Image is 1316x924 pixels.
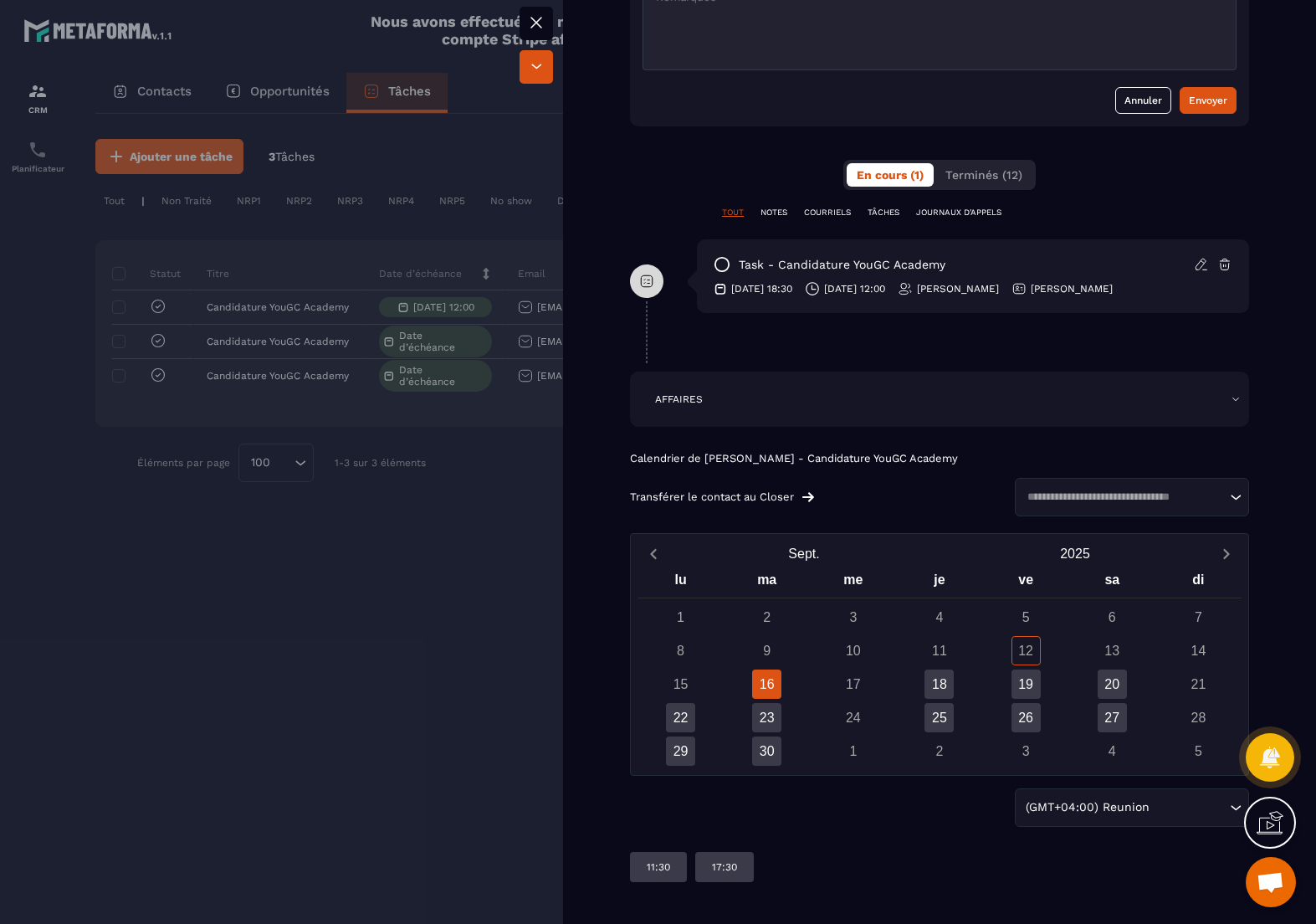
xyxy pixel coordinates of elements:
input: Search for option [1022,489,1226,506]
div: 2 [924,737,954,766]
div: 7 [1184,603,1213,632]
div: 12 [1011,636,1041,665]
div: me [810,568,896,598]
div: 25 [924,703,954,732]
p: JOURNAUX D'APPELS [916,207,1001,218]
div: 21 [1184,670,1213,699]
p: 11:30 [647,860,670,874]
p: 17:30 [712,860,737,874]
p: Transférer le contact au Closer [630,490,794,504]
div: 16 [752,670,781,699]
div: je [896,568,982,598]
div: 23 [752,703,781,732]
div: 2 [752,603,781,632]
div: 18 [924,670,954,699]
div: Search for option [1015,788,1249,827]
p: NOTES [760,207,787,218]
div: 4 [924,603,954,632]
div: 28 [1184,703,1213,732]
span: En cours (1) [857,168,924,182]
div: 26 [1011,703,1041,732]
div: 3 [838,603,868,632]
p: AFFAIRES [655,393,703,406]
div: 1 [666,603,695,632]
div: di [1155,568,1242,598]
button: En cours (1) [847,163,934,187]
button: Annuler [1115,87,1171,114]
div: ma [724,568,810,598]
div: 29 [666,737,695,766]
div: 22 [666,703,695,732]
div: 15 [666,670,695,699]
div: 11 [924,636,954,665]
div: 9 [752,636,781,665]
p: COURRIELS [804,207,851,218]
p: task - Candidature YouGC Academy [739,257,945,273]
button: Next month [1211,542,1242,565]
input: Search for option [1153,798,1226,817]
div: 17 [838,670,868,699]
p: [PERSON_NAME] [1031,282,1113,295]
div: 19 [1011,670,1041,699]
p: [PERSON_NAME] [917,282,999,295]
button: Open months overlay [668,539,940,568]
div: ve [983,568,1069,598]
button: Terminés (12) [935,163,1032,187]
div: 6 [1098,603,1127,632]
div: 30 [752,737,781,766]
div: 13 [1098,636,1127,665]
span: (GMT+04:00) Reunion [1022,798,1153,817]
div: Search for option [1015,478,1249,516]
p: TÂCHES [868,207,899,218]
div: Calendar wrapper [638,568,1242,766]
div: 14 [1184,636,1213,665]
p: TOUT [722,207,744,218]
div: sa [1069,568,1155,598]
p: [DATE] 12:00 [824,282,885,295]
div: Ouvrir le chat [1246,857,1296,907]
div: Envoyer [1189,92,1227,109]
div: lu [638,568,724,598]
button: Envoyer [1180,87,1237,114]
div: 20 [1098,670,1127,699]
button: Open years overlay [940,539,1211,568]
div: 8 [666,636,695,665]
span: Terminés (12) [945,168,1022,182]
div: 1 [838,737,868,766]
p: [DATE] 18:30 [731,282,792,295]
div: 5 [1184,737,1213,766]
div: 24 [838,703,868,732]
button: Previous month [638,542,668,565]
div: 10 [838,636,868,665]
div: 4 [1098,737,1127,766]
div: 3 [1011,737,1041,766]
p: Calendrier de [PERSON_NAME] - Candidature YouGC Academy [630,452,1249,465]
div: 27 [1098,703,1127,732]
div: Calendar days [638,603,1242,766]
div: 5 [1011,603,1041,632]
